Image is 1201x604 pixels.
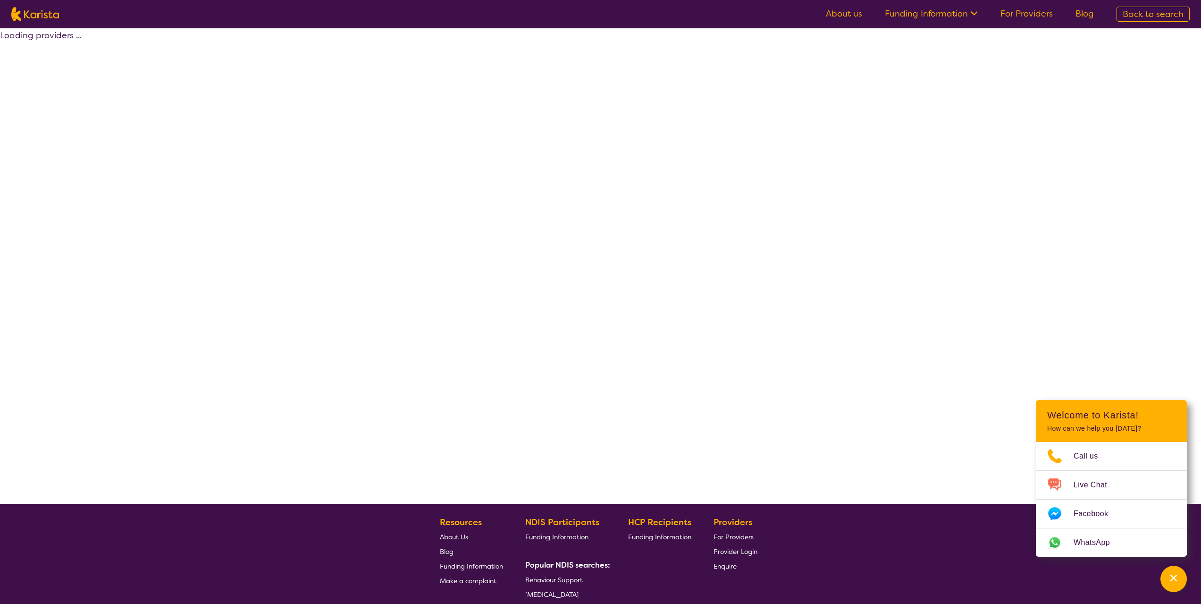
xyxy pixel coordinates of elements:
a: Funding Information [628,529,691,544]
a: Back to search [1117,7,1190,22]
a: Funding Information [440,559,503,573]
b: HCP Recipients [628,517,691,528]
span: Back to search [1123,9,1184,20]
b: Popular NDIS searches: [525,560,610,570]
span: Funding Information [628,533,691,541]
span: Behaviour Support [525,576,583,584]
span: Call us [1074,449,1109,463]
img: Karista logo [11,7,59,21]
a: For Providers [714,529,757,544]
span: Live Chat [1074,478,1118,492]
a: Behaviour Support [525,572,606,587]
a: Blog [440,544,503,559]
a: Web link opens in a new tab. [1036,528,1187,557]
a: About Us [440,529,503,544]
ul: Choose channel [1036,442,1187,557]
p: How can we help you [DATE]? [1047,425,1176,433]
a: Blog [1075,8,1094,19]
b: Resources [440,517,482,528]
span: Provider Login [714,547,757,556]
span: [MEDICAL_DATA] [525,590,579,599]
div: Channel Menu [1036,400,1187,557]
span: Enquire [714,562,737,570]
span: Funding Information [525,533,588,541]
b: NDIS Participants [525,517,599,528]
a: Make a complaint [440,573,503,588]
span: About Us [440,533,468,541]
a: For Providers [1000,8,1053,19]
a: [MEDICAL_DATA] [525,587,606,602]
span: WhatsApp [1074,536,1121,550]
a: Funding Information [525,529,606,544]
a: Funding Information [885,8,978,19]
h2: Welcome to Karista! [1047,409,1176,421]
button: Channel Menu [1160,566,1187,592]
span: For Providers [714,533,754,541]
span: Funding Information [440,562,503,570]
span: Blog [440,547,454,556]
b: Providers [714,517,752,528]
span: Make a complaint [440,577,496,585]
span: Facebook [1074,507,1119,521]
a: About us [826,8,862,19]
a: Enquire [714,559,757,573]
a: Provider Login [714,544,757,559]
